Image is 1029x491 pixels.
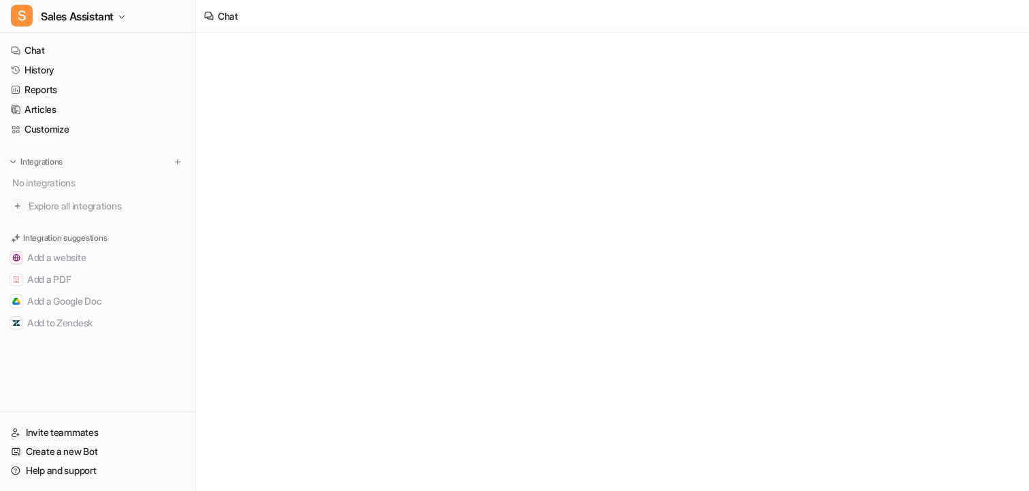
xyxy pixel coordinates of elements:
[5,312,190,334] button: Add to ZendeskAdd to Zendesk
[5,61,190,80] a: History
[11,199,24,213] img: explore all integrations
[12,319,20,327] img: Add to Zendesk
[12,254,20,262] img: Add a website
[173,157,182,167] img: menu_add.svg
[29,195,184,217] span: Explore all integrations
[5,197,190,216] a: Explore all integrations
[11,5,33,27] span: S
[5,41,190,60] a: Chat
[5,155,67,169] button: Integrations
[12,297,20,305] img: Add a Google Doc
[5,290,190,312] button: Add a Google DocAdd a Google Doc
[8,157,18,167] img: expand menu
[5,247,190,269] button: Add a websiteAdd a website
[12,275,20,284] img: Add a PDF
[5,120,190,139] a: Customize
[5,100,190,119] a: Articles
[5,269,190,290] button: Add a PDFAdd a PDF
[23,232,107,244] p: Integration suggestions
[5,423,190,442] a: Invite teammates
[20,156,63,167] p: Integrations
[218,9,238,23] div: Chat
[5,442,190,461] a: Create a new Bot
[41,7,114,26] span: Sales Assistant
[5,80,190,99] a: Reports
[8,171,190,194] div: No integrations
[5,461,190,480] a: Help and support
